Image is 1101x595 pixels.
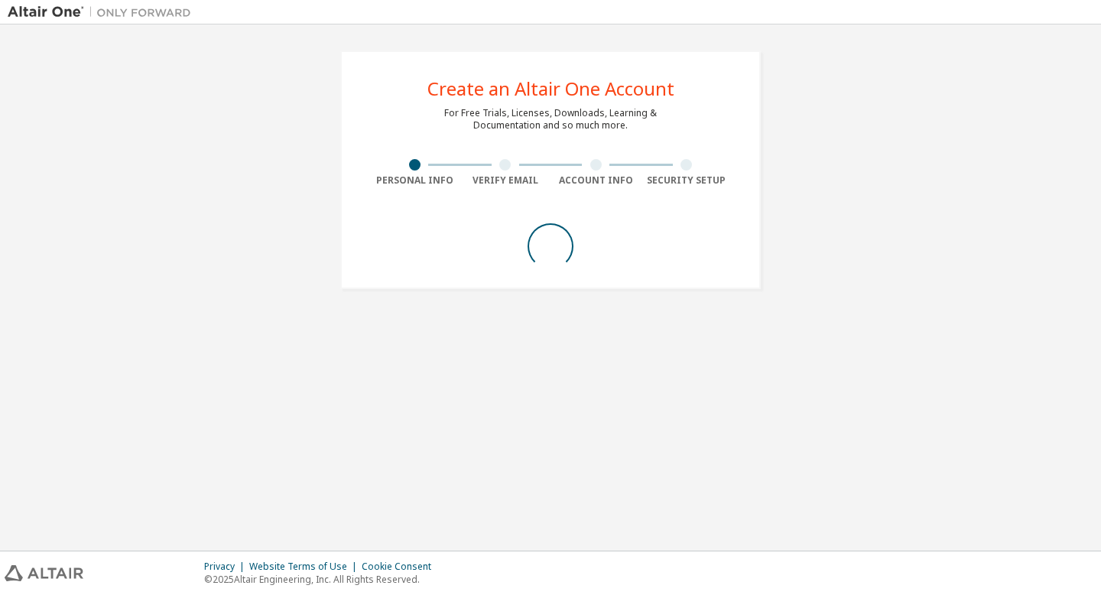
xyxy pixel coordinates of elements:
[641,174,732,187] div: Security Setup
[204,561,249,573] div: Privacy
[369,174,460,187] div: Personal Info
[444,107,657,132] div: For Free Trials, Licenses, Downloads, Learning & Documentation and so much more.
[204,573,440,586] p: © 2025 Altair Engineering, Inc. All Rights Reserved.
[249,561,362,573] div: Website Terms of Use
[550,174,641,187] div: Account Info
[460,174,551,187] div: Verify Email
[427,80,674,98] div: Create an Altair One Account
[362,561,440,573] div: Cookie Consent
[5,565,83,581] img: altair_logo.svg
[8,5,199,20] img: Altair One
